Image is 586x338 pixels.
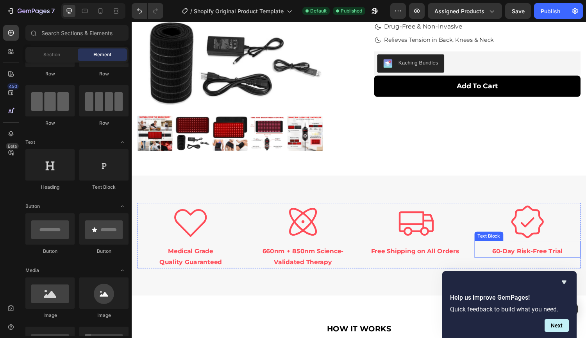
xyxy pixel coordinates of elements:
p: 660nm + 850nm Science-Validated Therapy [123,231,231,254]
div: Kaching Bundles [275,38,316,46]
p: 60-Day Risk-Free Trial [354,231,463,243]
iframe: Design area [132,22,586,338]
div: Row [79,70,129,77]
strong: Medical Grade [38,233,84,240]
span: Toggle open [116,264,129,277]
span: Assigned Products [434,7,484,15]
h2: Help us improve GemPages! [450,293,569,302]
div: Text Block [355,218,382,225]
div: Help us improve GemPages! [450,277,569,332]
span: Published [341,7,362,14]
input: Search Sections & Elements [25,25,129,41]
span: Toggle open [116,200,129,213]
div: Button [25,248,75,255]
div: Publish [541,7,560,15]
button: Publish [534,3,567,19]
span: Toggle open [116,136,129,148]
div: Beta [6,143,19,149]
span: Default [310,7,327,14]
p: Free Shipping on All Orders [238,231,347,243]
span: Section [43,51,60,58]
span: Relieves Tension in Back, Knees & Neck [260,15,373,22]
span: Shopify Original Product Template [194,7,284,15]
div: Row [25,120,75,127]
button: Kaching Bundles [253,34,322,52]
button: Next question [545,319,569,332]
button: Hide survey [559,277,569,287]
div: Row [79,120,129,127]
div: Image [25,312,75,319]
span: Text [25,139,35,146]
span: Button [25,203,40,210]
div: 450 [7,83,19,89]
img: KachingBundles.png [259,38,269,48]
img: Red＆Infrared Therapy 120Pcs LED Red Light Belt 660Nm&850Nm Infrared Light Therapy Pad for Body Re... [161,97,197,134]
div: Text Block [79,184,129,191]
span: Element [93,51,111,58]
h2: HOW IT WORKS [6,311,463,322]
button: Assigned Products [428,3,502,19]
div: Image [79,312,129,319]
strong: Quality Guaranteed [29,244,93,252]
img: Red＆Infrared Therapy 120Pcs LED Red Light Belt 660Nm&850Nm Infrared Light Therapy Pad for Body Re... [6,97,43,134]
span: Save [512,8,525,14]
button: 7 [3,3,58,19]
button: Save [505,3,531,19]
span: Media [25,267,39,274]
p: 7 [51,6,55,16]
span: / [190,7,192,15]
div: Heading [25,184,75,191]
div: Button [79,248,129,255]
p: Quick feedback to build what you need. [450,306,569,313]
div: Add to cart [335,60,378,73]
div: Undo/Redo [132,3,163,19]
button: Add to cart [250,55,463,77]
div: Row [25,70,75,77]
